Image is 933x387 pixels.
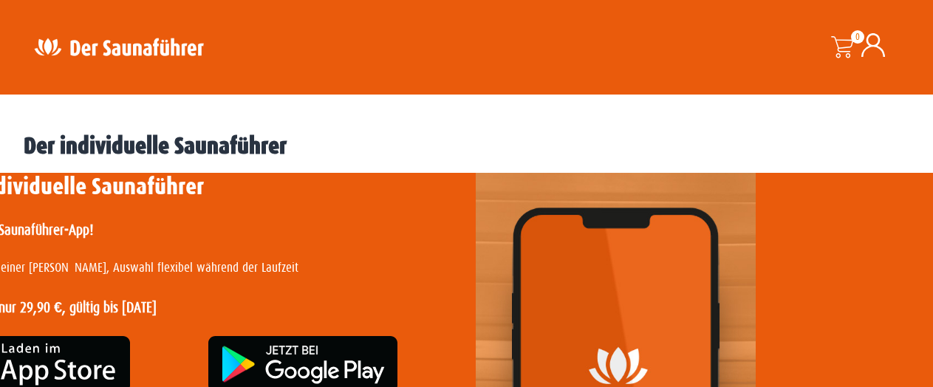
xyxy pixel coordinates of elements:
h1: Der individuelle Saunaführer [24,134,910,158]
span: 0 [851,30,864,44]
